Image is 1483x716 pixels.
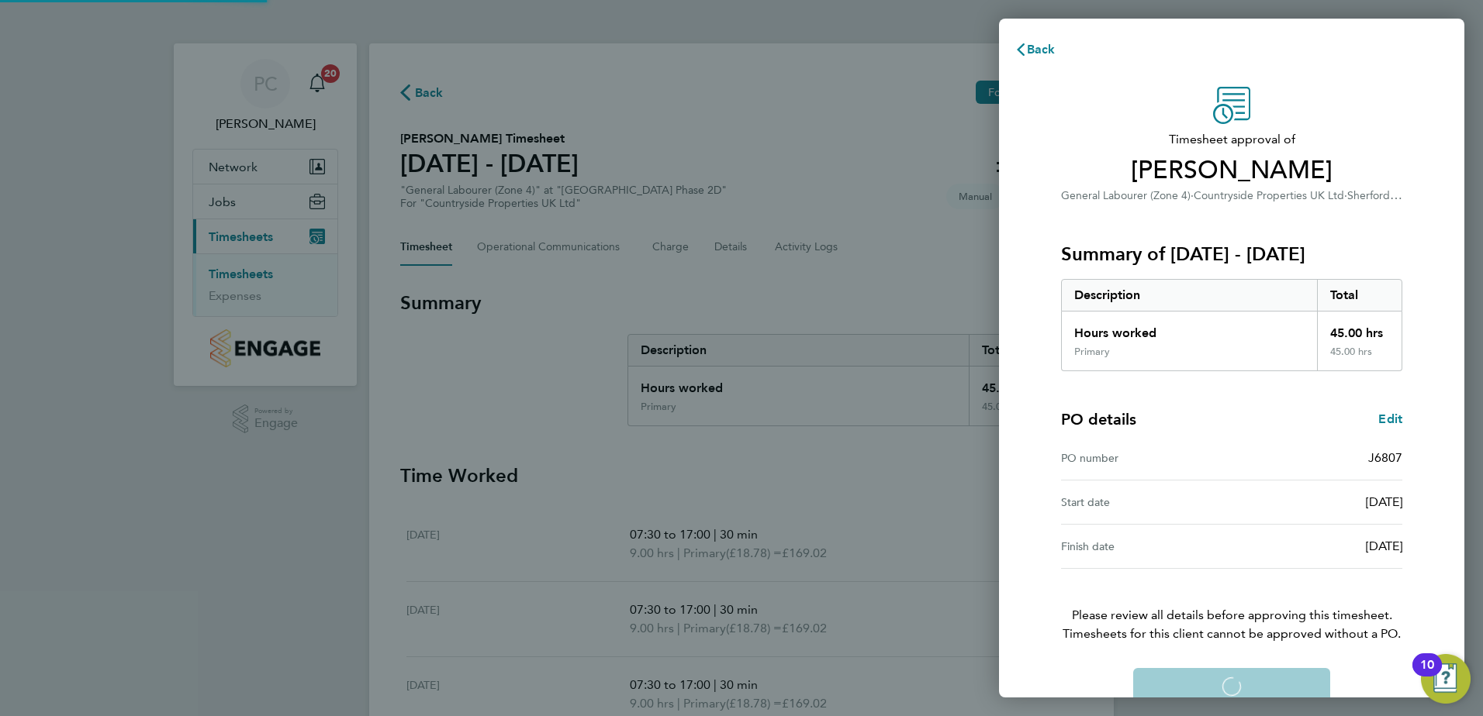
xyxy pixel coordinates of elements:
[1317,312,1402,346] div: 45.00 hrs
[1061,155,1402,186] span: [PERSON_NAME]
[1061,449,1232,467] div: PO number
[1347,188,1475,202] span: Sherford Linden Phase 2D
[1317,346,1402,370] div: 45.00 hrs
[1232,493,1402,511] div: [DATE]
[1061,130,1402,149] span: Timesheet approval of
[1061,493,1232,511] div: Start date
[1378,411,1402,426] span: Edit
[1042,569,1421,643] p: Please review all details before approving this timesheet.
[1027,42,1056,57] span: Back
[1061,408,1136,430] h4: PO details
[1074,346,1110,358] div: Primary
[1061,279,1402,371] div: Summary of 18 - 24 Aug 2025
[1191,189,1194,202] span: ·
[1344,189,1347,202] span: ·
[1232,537,1402,556] div: [DATE]
[1368,450,1402,465] span: J6807
[1420,665,1434,685] div: 10
[1062,312,1317,346] div: Hours worked
[1042,625,1421,643] span: Timesheets for this client cannot be approved without a PO.
[1421,654,1471,704] button: Open Resource Center, 10 new notifications
[1062,280,1317,311] div: Description
[1317,280,1402,311] div: Total
[1061,537,1232,556] div: Finish date
[1061,242,1402,267] h3: Summary of [DATE] - [DATE]
[1061,189,1191,202] span: General Labourer (Zone 4)
[999,34,1071,65] button: Back
[1378,410,1402,429] a: Edit
[1194,189,1344,202] span: Countryside Properties UK Ltd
